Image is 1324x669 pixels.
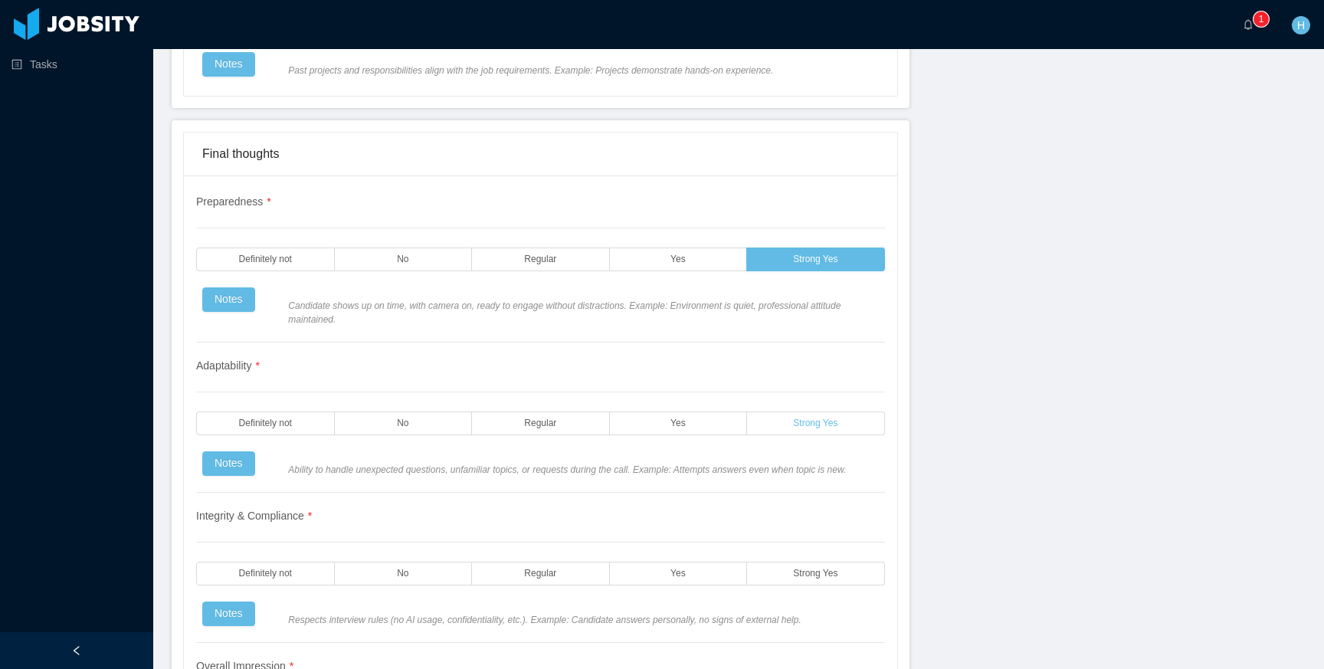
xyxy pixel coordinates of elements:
span: Integrity & Compliance [196,510,312,522]
button: Notes [202,52,255,77]
span: Regular [524,254,556,264]
span: Definitely not [239,254,292,264]
span: Definitely not [239,418,292,428]
button: Notes [202,287,255,312]
span: Regular [524,569,556,579]
span: No [397,254,408,264]
span: Past projects and responsibilities align with the job requirements. Example: Projects demonstrate... [288,64,878,77]
sup: 1 [1254,11,1269,27]
a: icon: profileTasks [11,49,141,80]
p: 1 [1259,11,1264,27]
div: Final thoughts [202,133,879,175]
span: H [1297,16,1305,34]
span: Preparedness [196,195,271,208]
span: Ability to handle unexpected questions, unfamiliar topics, or requests during the call. Example: ... [288,463,878,477]
span: Adaptability [196,359,260,372]
span: No [397,569,408,579]
span: Strong Yes [793,254,837,264]
span: Regular [524,418,556,428]
button: Notes [202,451,255,476]
span: Strong Yes [793,418,837,428]
span: Strong Yes [793,569,837,579]
span: Definitely not [239,569,292,579]
span: No [397,418,408,428]
button: Notes [202,602,255,626]
i: icon: bell [1243,19,1254,30]
span: Respects interview rules (no AI usage, confidentiality, etc.). Example: Candidate answers persona... [288,613,878,627]
span: Candidate shows up on time, with camera on, ready to engage without distractions. Example: Enviro... [288,299,878,326]
span: Yes [670,254,686,264]
span: Yes [670,569,686,579]
span: Yes [670,418,686,428]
